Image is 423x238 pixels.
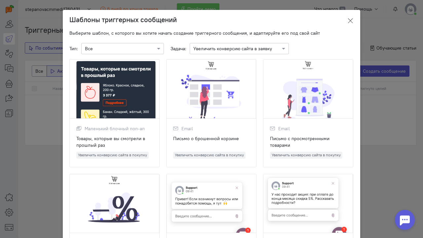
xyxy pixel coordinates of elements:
[173,135,250,148] div: Письмо о брошенной корзине
[270,135,346,148] div: Письмо с просмотренными товарами
[76,152,149,159] span: Увеличить конверсию сайта в покупку
[173,152,246,159] span: Увеличить конверсию сайта в покупку
[69,45,78,52] span: Тип:
[85,125,145,132] span: Маленький блочный поп-ап
[69,15,177,25] h3: Шаблоны триггерных сообщений
[278,125,290,132] span: Email
[270,152,342,159] span: Увеличить конверсию сайта в покупку
[76,135,153,148] div: Товары, которые вы смотрели в прошлый раз
[181,125,193,132] span: Email
[171,45,186,52] span: Задача:
[69,30,354,36] div: Выберите шаблон, с которого вы хотите начать создание триггерного сообщения, и адаптируйте его по...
